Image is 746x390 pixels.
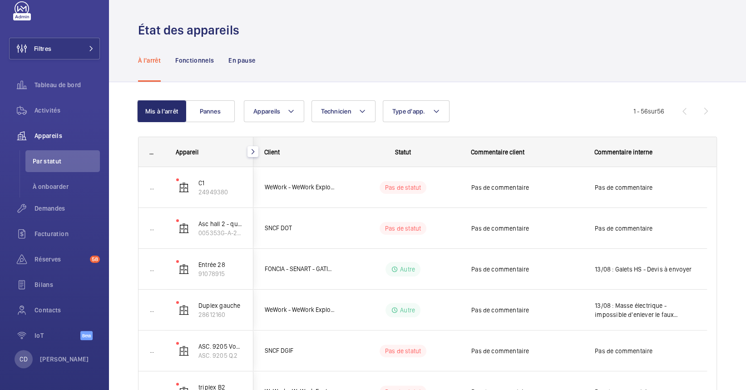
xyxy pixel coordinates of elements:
[150,264,164,274] span: ...
[178,223,189,234] img: elevator.svg
[265,346,335,356] span: SNCF DGIF
[186,100,235,122] button: Pannes
[35,80,100,89] span: Tableau de bord
[321,108,351,115] span: Technicien
[40,355,89,364] p: [PERSON_NAME]
[471,148,524,156] span: Commentaire client
[471,346,583,355] span: Pas de commentaire
[383,100,450,122] button: Type d'app.
[633,108,664,114] span: 1 - 56 56
[80,331,93,340] span: Beta
[385,224,421,233] p: Pas de statut
[198,228,242,237] p: 005353G-A-2-95-0-07
[471,224,583,233] span: Pas de commentaire
[264,148,280,156] span: Client
[395,148,411,156] span: Statut
[198,342,242,351] p: ASC. 9205 Voie 1/2
[228,56,255,65] p: En pause
[595,301,696,319] span: 13/08 : Masse électrique - impossible d'enlever le faux plafond pour investigation
[35,106,100,115] span: Activités
[34,44,51,53] span: Filtres
[392,108,425,115] span: Type d'app.
[198,178,242,188] p: C1
[176,148,253,156] div: Appareil
[178,264,189,275] img: elevator.svg
[9,38,100,59] button: Filtres
[311,100,375,122] button: Technicien
[400,306,415,315] p: Autre
[198,310,242,319] p: 28612160
[244,100,304,122] button: Appareils
[90,256,100,263] span: 58
[198,219,242,228] p: Asc hall 2 - quai 18-19
[265,223,335,233] span: SNCF DOT
[385,346,421,355] p: Pas de statut
[595,265,696,274] span: 13/08 : Galets HS - Devis à envoyer
[150,223,164,233] span: ...
[594,148,652,156] span: Commentaire interne
[265,182,335,193] span: WeWork - WeWork Exploitation
[265,264,335,274] span: FONCIA - SENART - GATINAIS
[150,305,164,315] span: ...
[595,346,696,355] span: Pas de commentaire
[33,182,100,191] span: À onboarder
[595,224,696,233] span: Pas de commentaire
[178,346,189,356] img: elevator.svg
[33,157,100,166] span: Par statut
[175,56,214,65] p: Fonctionnels
[150,346,164,356] span: ...
[471,183,583,192] span: Pas de commentaire
[400,265,415,274] p: Autre
[137,100,186,122] button: Mis à l'arrêt
[595,183,696,192] span: Pas de commentaire
[149,148,153,156] span: ...
[35,204,100,213] span: Demandes
[471,265,583,274] span: Pas de commentaire
[178,305,189,316] img: elevator.svg
[265,305,335,315] span: WeWork - WeWork Exploitation
[385,183,421,192] p: Pas de statut
[648,108,657,115] span: sur
[20,355,27,364] p: CD
[35,280,100,289] span: Bilans
[35,229,100,238] span: Facturation
[198,301,242,310] p: Duplex gauche
[138,56,161,65] p: À l'arrêt
[198,351,242,360] p: ASC. 9205 Q.2
[35,255,86,264] span: Réserves
[150,182,164,193] span: ...
[253,108,280,115] span: Appareils
[35,131,100,140] span: Appareils
[35,331,80,340] span: IoT
[138,22,245,39] h1: État des appareils
[198,260,242,269] p: Entrée 28
[198,188,242,197] p: 24949380
[198,269,242,278] p: 91078915
[471,306,583,315] span: Pas de commentaire
[35,306,100,315] span: Contacts
[178,182,189,193] img: elevator.svg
